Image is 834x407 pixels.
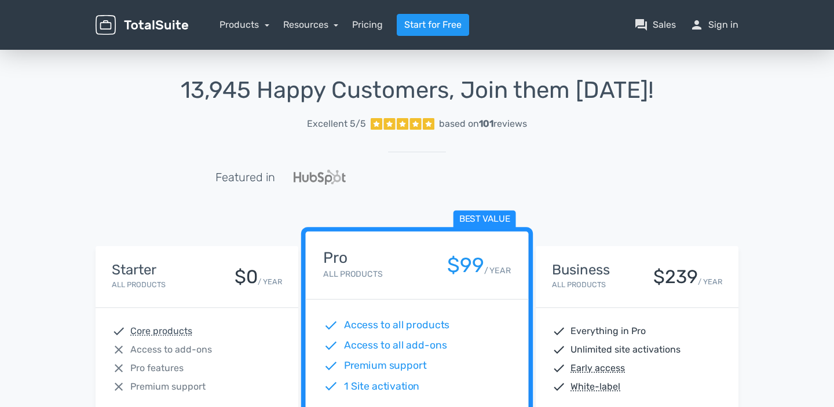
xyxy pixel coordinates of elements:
h5: Featured in [215,171,275,184]
span: Excellent 5/5 [307,117,366,131]
abbr: White-label [570,380,620,394]
a: Resources [283,19,339,30]
small: All Products [323,269,382,279]
span: check [323,318,338,333]
span: Unlimited site activations [570,343,681,357]
a: Start for Free [397,14,469,36]
span: Pro features [130,361,184,375]
div: $99 [447,254,484,277]
span: person [690,18,704,32]
span: check [552,324,566,338]
small: All Products [112,280,166,289]
span: Access to all products [344,318,450,333]
span: Access to add-ons [130,343,212,357]
span: close [112,380,126,394]
span: check [323,379,338,394]
small: / YEAR [484,265,511,277]
a: question_answerSales [634,18,676,32]
abbr: Core products [130,324,192,338]
div: based on reviews [439,117,527,131]
h4: Pro [323,250,382,266]
div: $239 [653,267,698,287]
span: Access to all add-ons [344,338,447,353]
span: close [112,361,126,375]
h1: 13,945 Happy Customers, Join them [DATE]! [96,78,738,103]
span: check [552,343,566,357]
span: Best value [453,211,516,229]
a: Products [220,19,269,30]
abbr: Early access [570,361,625,375]
span: question_answer [634,18,648,32]
a: Excellent 5/5 based on101reviews [96,112,738,135]
a: personSign in [690,18,738,32]
strong: 101 [479,118,493,129]
span: check [112,324,126,338]
span: Premium support [130,380,206,394]
div: $0 [235,267,258,287]
span: check [552,380,566,394]
span: Everything in Pro [570,324,646,338]
img: Hubspot [294,170,346,185]
span: 1 Site activation [344,379,420,394]
small: / YEAR [258,276,282,287]
h4: Business [552,262,610,277]
h4: Starter [112,262,166,277]
img: TotalSuite for WordPress [96,15,188,35]
span: check [323,338,338,353]
span: close [112,343,126,357]
span: check [552,361,566,375]
span: check [323,358,338,373]
span: Premium support [344,358,427,373]
small: / YEAR [698,276,722,287]
small: All Products [552,280,606,289]
a: Pricing [352,18,383,32]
